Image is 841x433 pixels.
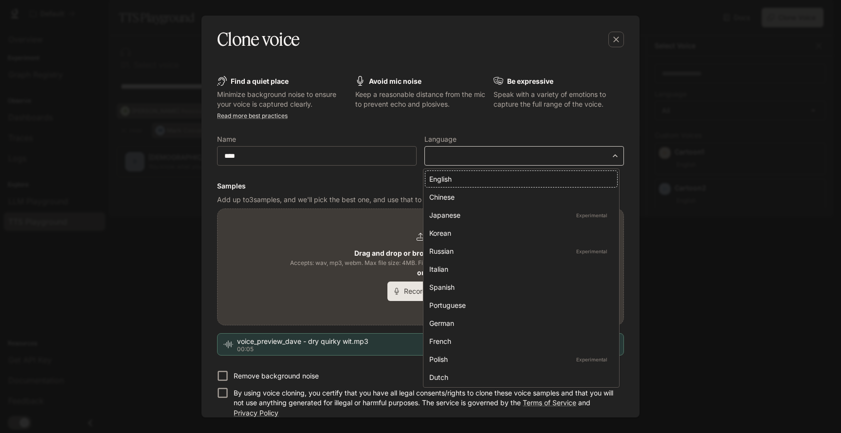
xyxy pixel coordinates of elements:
[429,192,609,202] div: Chinese
[429,210,609,220] div: Japanese
[429,228,609,238] div: Korean
[429,300,609,310] div: Portuguese
[429,174,609,184] div: English
[429,246,609,256] div: Russian
[574,247,609,256] p: Experimental
[429,354,609,364] div: Polish
[429,336,609,346] div: French
[429,264,609,274] div: Italian
[574,355,609,364] p: Experimental
[574,211,609,220] p: Experimental
[429,282,609,292] div: Spanish
[429,372,609,382] div: Dutch
[429,318,609,328] div: German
